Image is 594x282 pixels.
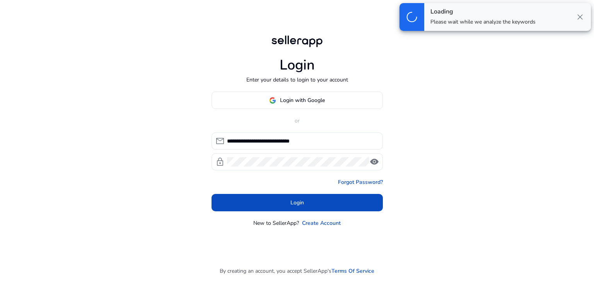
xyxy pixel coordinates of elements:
[338,178,383,186] a: Forgot Password?
[212,92,383,109] button: Login with Google
[290,199,304,207] span: Login
[302,219,341,227] a: Create Account
[280,57,315,73] h1: Login
[215,157,225,166] span: lock
[430,8,536,15] h4: Loading
[370,157,379,166] span: visibility
[404,9,420,25] span: progress_activity
[253,219,299,227] p: New to SellerApp?
[430,18,536,26] p: Please wait while we analyze the keywords
[331,267,374,275] a: Terms Of Service
[212,117,383,125] p: or
[280,96,325,104] span: Login with Google
[212,194,383,211] button: Login
[269,97,276,104] img: google-logo.svg
[246,76,348,84] p: Enter your details to login to your account
[215,136,225,146] span: mail
[575,12,585,22] span: close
